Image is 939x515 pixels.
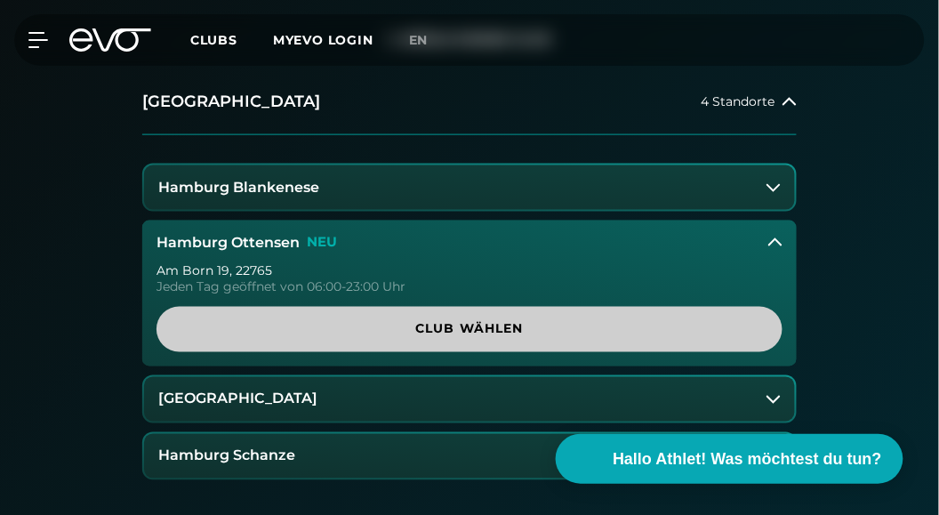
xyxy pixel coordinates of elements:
[702,95,775,109] span: 4 Standorte
[156,307,782,352] a: Club wählen
[156,235,300,251] h3: Hamburg Ottensen
[273,32,373,48] a: MYEVO LOGIN
[190,31,273,48] a: Clubs
[613,447,882,471] span: Hallo Athlet! Was möchtest du tun?
[156,280,782,293] div: Jeden Tag geöffnet von 06:00-23:00 Uhr
[142,69,797,135] button: [GEOGRAPHIC_DATA]4 Standorte
[158,391,317,407] h3: [GEOGRAPHIC_DATA]
[190,32,237,48] span: Clubs
[556,434,903,484] button: Hallo Athlet! Was möchtest du tun?
[178,320,761,339] span: Club wählen
[158,448,295,464] h3: Hamburg Schanze
[144,434,795,479] button: Hamburg Schanze
[409,32,429,48] span: en
[156,264,782,277] div: Am Born 19 , 22765
[158,180,319,196] h3: Hamburg Blankenese
[142,91,320,113] h2: [GEOGRAPHIC_DATA]
[409,30,450,51] a: en
[144,165,795,210] button: Hamburg Blankenese
[307,235,337,250] p: NEU
[144,377,795,422] button: [GEOGRAPHIC_DATA]
[142,221,797,265] button: Hamburg OttensenNEU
